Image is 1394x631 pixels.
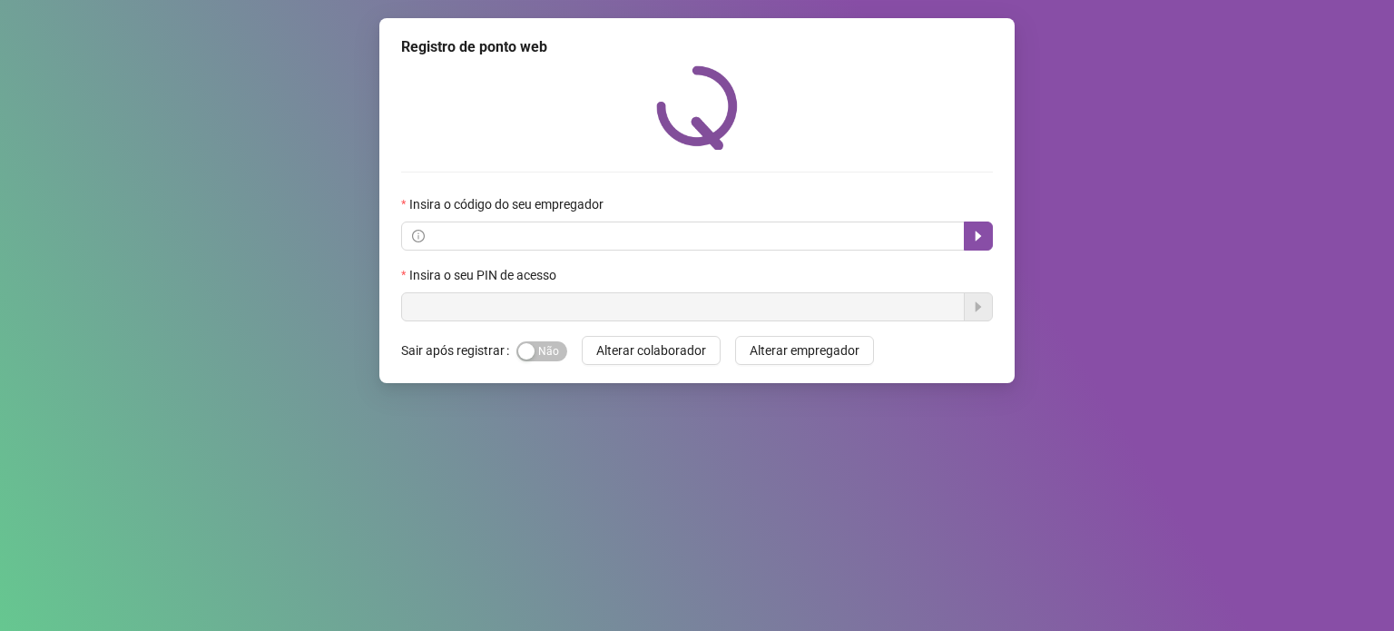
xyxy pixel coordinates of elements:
label: Insira o código do seu empregador [401,194,615,214]
div: Registro de ponto web [401,36,993,58]
span: info-circle [412,230,425,242]
button: Alterar empregador [735,336,874,365]
button: Alterar colaborador [582,336,721,365]
img: QRPoint [656,65,738,150]
label: Sair após registrar [401,336,516,365]
span: Alterar colaborador [596,340,706,360]
span: caret-right [971,229,986,243]
label: Insira o seu PIN de acesso [401,265,568,285]
span: Alterar empregador [750,340,859,360]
